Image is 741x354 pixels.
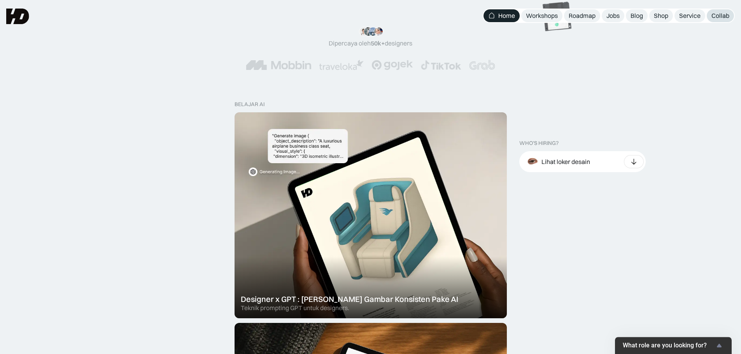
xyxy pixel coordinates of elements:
a: Shop [649,9,673,22]
div: Workshops [526,12,558,20]
div: Collab [711,12,729,20]
span: 50k+ [371,39,385,47]
div: Service [679,12,701,20]
a: Designer x GPT : [PERSON_NAME] Gambar Konsisten Pake AITeknik prompting GPT untuk designers. [235,112,507,318]
div: Jobs [606,12,620,20]
div: Roadmap [569,12,596,20]
a: Jobs [602,9,624,22]
div: Lihat loker desain [541,158,590,166]
button: Show survey - What role are you looking for? [623,341,724,350]
div: Home [498,12,515,20]
span: What role are you looking for? [623,342,715,349]
a: Service [674,9,705,22]
div: belajar ai [235,101,265,108]
a: Home [483,9,520,22]
a: Workshops [521,9,562,22]
a: Blog [626,9,648,22]
div: Shop [654,12,668,20]
div: WHO’S HIRING? [519,140,559,146]
div: Dipercaya oleh designers [329,39,412,47]
div: Blog [631,12,643,20]
a: Roadmap [564,9,600,22]
a: Collab [707,9,734,22]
